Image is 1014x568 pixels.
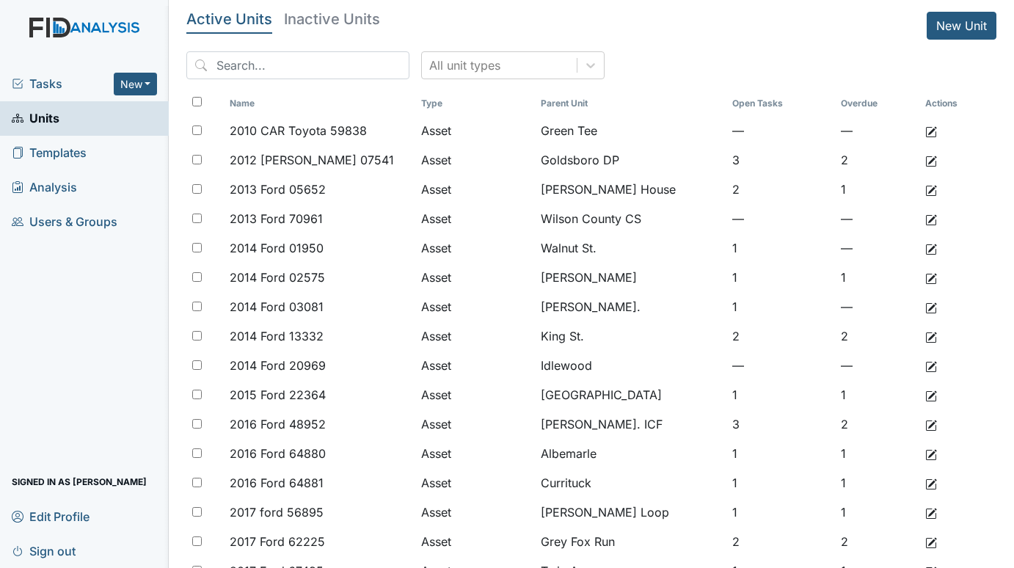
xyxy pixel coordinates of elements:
span: 2015 Ford 22364 [230,386,326,404]
td: 2 [835,145,919,175]
td: — [726,351,835,380]
h5: Active Units [186,12,272,26]
td: 2 [835,321,919,351]
a: Tasks [12,75,114,92]
input: Search... [186,51,409,79]
a: New Unit [927,12,996,40]
td: Asset [415,292,534,321]
span: Users & Groups [12,211,117,233]
td: Asset [415,233,534,263]
td: Goldsboro DP [535,145,727,175]
td: [PERSON_NAME] [535,263,727,292]
td: King St. [535,321,727,351]
td: Green Tee [535,116,727,145]
td: Asset [415,145,534,175]
td: Asset [415,527,534,556]
td: 2 [726,321,835,351]
span: Sign out [12,539,76,562]
td: Idlewood [535,351,727,380]
span: Analysis [12,176,77,199]
th: Toggle SortBy [835,91,919,116]
td: 1 [835,263,919,292]
div: All unit types [429,57,500,74]
th: Toggle SortBy [535,91,727,116]
th: Toggle SortBy [224,91,416,116]
td: [PERSON_NAME]. [535,292,727,321]
th: Toggle SortBy [415,91,534,116]
span: 2016 Ford 48952 [230,415,326,433]
td: Currituck [535,468,727,498]
td: 1 [726,292,835,321]
td: Asset [415,204,534,233]
td: Asset [415,468,534,498]
input: Toggle All Rows Selected [192,97,202,106]
td: Grey Fox Run [535,527,727,556]
span: 2010 CAR Toyota 59838 [230,122,367,139]
td: Asset [415,175,534,204]
td: 1 [835,380,919,409]
td: Walnut St. [535,233,727,263]
td: 1 [835,498,919,527]
span: 2017 ford 56895 [230,503,324,521]
td: — [835,204,919,233]
td: 1 [726,380,835,409]
span: 2013 Ford 05652 [230,181,326,198]
td: 1 [835,175,919,204]
h5: Inactive Units [284,12,380,26]
span: 2014 Ford 03081 [230,298,324,316]
td: Asset [415,321,534,351]
span: 2016 Ford 64880 [230,445,326,462]
td: 1 [726,263,835,292]
td: Asset [415,409,534,439]
td: Asset [415,116,534,145]
th: Actions [919,91,993,116]
span: 2013 Ford 70961 [230,210,323,227]
td: Asset [415,263,534,292]
td: [PERSON_NAME]. ICF [535,409,727,439]
span: Signed in as [PERSON_NAME] [12,470,147,493]
span: 2014 Ford 02575 [230,269,325,286]
td: Asset [415,380,534,409]
td: [GEOGRAPHIC_DATA] [535,380,727,409]
span: 2014 Ford 01950 [230,239,324,257]
td: — [835,351,919,380]
td: Albemarle [535,439,727,468]
td: 2 [726,175,835,204]
td: [PERSON_NAME] Loop [535,498,727,527]
td: 1 [726,468,835,498]
td: — [835,116,919,145]
td: 2 [726,527,835,556]
td: 3 [726,145,835,175]
td: 3 [726,409,835,439]
td: Asset [415,439,534,468]
span: 2014 Ford 13332 [230,327,324,345]
span: Edit Profile [12,505,90,528]
td: 1 [726,439,835,468]
td: Wilson County CS [535,204,727,233]
button: New [114,73,158,95]
td: 1 [835,468,919,498]
span: 2014 Ford 20969 [230,357,326,374]
span: 2016 Ford 64881 [230,474,324,492]
td: 2 [835,527,919,556]
span: Units [12,107,59,130]
td: Asset [415,351,534,380]
td: Asset [415,498,534,527]
td: 1 [726,233,835,263]
td: — [726,116,835,145]
th: Toggle SortBy [726,91,835,116]
td: 1 [726,498,835,527]
td: 2 [835,409,919,439]
td: 1 [835,439,919,468]
span: 2012 [PERSON_NAME] 07541 [230,151,394,169]
span: 2017 Ford 62225 [230,533,325,550]
td: — [835,292,919,321]
td: — [835,233,919,263]
span: Templates [12,142,87,164]
td: [PERSON_NAME] House [535,175,727,204]
td: — [726,204,835,233]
